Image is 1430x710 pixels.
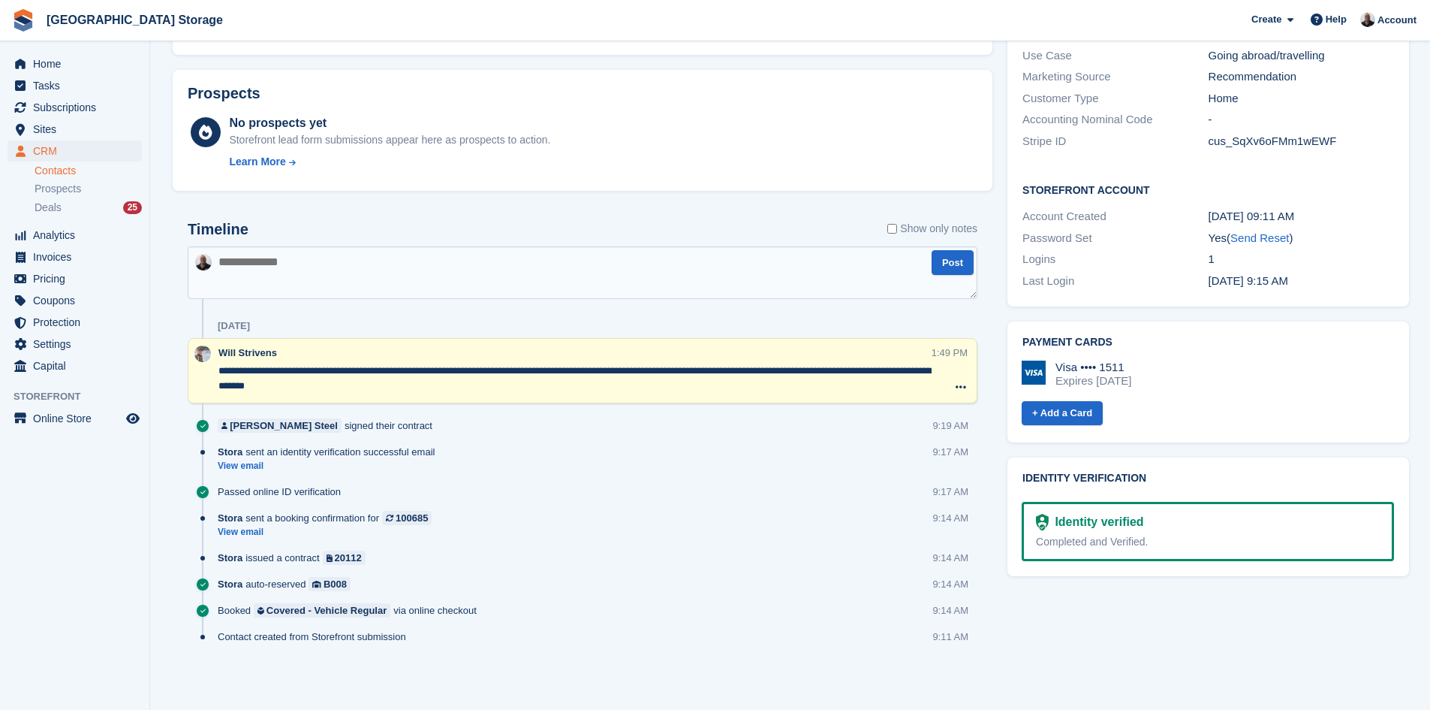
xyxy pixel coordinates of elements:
img: Keith Strivens [1360,12,1375,27]
a: menu [8,334,142,355]
span: Create [1251,12,1281,27]
div: - [1209,111,1394,128]
a: menu [8,97,142,118]
div: Contact created from Storefront submission [218,630,414,644]
div: Customer Type [1022,90,1208,107]
div: issued a contract [218,551,373,565]
a: View email [218,526,439,539]
span: Prospects [35,182,81,196]
a: [GEOGRAPHIC_DATA] Storage [41,8,229,32]
div: 9:19 AM [932,418,968,433]
div: 9:11 AM [932,630,968,644]
div: 100685 [396,511,428,525]
a: menu [8,140,142,162]
div: cus_SqXv6oFMm1wEWF [1209,133,1394,150]
div: Password Set [1022,230,1208,247]
span: Tasks [33,75,123,96]
div: Last Login [1022,273,1208,290]
div: 9:14 AM [932,577,968,591]
img: Keith Strivens [195,254,212,270]
h2: Timeline [188,221,248,238]
div: Covered - Vehicle Regular [266,603,387,618]
div: 9:17 AM [932,445,968,459]
span: Storefront [14,389,149,404]
a: 100685 [382,511,432,525]
div: [PERSON_NAME] Steel [230,418,338,433]
label: Show only notes [887,221,977,237]
a: menu [8,119,142,140]
a: Prospects [35,181,142,197]
h2: Prospects [188,85,260,102]
img: Visa Logo [1022,361,1046,385]
div: Accounting Nominal Code [1022,111,1208,128]
a: menu [8,246,142,267]
a: menu [8,290,142,311]
input: Show only notes [887,221,897,237]
div: sent an identity verification successful email [218,445,442,459]
span: Stora [218,511,242,525]
a: Preview store [124,409,142,428]
div: Passed online ID verification [218,485,348,499]
div: 25 [123,201,142,214]
span: Settings [33,334,123,355]
a: Contacts [35,164,142,178]
div: Home [1209,90,1394,107]
span: Stora [218,445,242,459]
span: Invoices [33,246,123,267]
div: Visa •••• 1511 [1055,361,1131,374]
span: Subscriptions [33,97,123,118]
a: + Add a Card [1022,401,1103,426]
span: Help [1326,12,1347,27]
a: menu [8,355,142,376]
div: Learn More [229,154,285,170]
span: Deals [35,201,62,215]
div: [DATE] [218,320,250,332]
a: Learn More [229,154,550,170]
div: sent a booking confirmation for [218,511,439,525]
a: menu [8,408,142,429]
a: Send Reset [1230,231,1289,244]
span: CRM [33,140,123,162]
a: 20112 [323,551,366,565]
img: Identity Verification Ready [1036,514,1049,530]
button: Post [932,250,974,275]
div: Stripe ID [1022,133,1208,150]
span: Will Strivens [218,347,277,358]
span: Sites [33,119,123,140]
a: Covered - Vehicle Regular [254,603,390,618]
img: Will Strivens [194,346,211,362]
span: Capital [33,355,123,376]
time: 2025-08-11 08:15:04 UTC [1209,274,1288,287]
div: Booked via online checkout [218,603,484,618]
div: Logins [1022,251,1208,268]
div: 9:14 AM [932,551,968,565]
div: No prospects yet [229,114,550,132]
a: menu [8,75,142,96]
div: Account Created [1022,208,1208,225]
span: Protection [33,312,123,333]
div: 9:14 AM [932,511,968,525]
div: Identity verified [1049,513,1143,531]
a: B008 [309,577,351,591]
div: Yes [1209,230,1394,247]
span: Home [33,53,123,74]
span: Pricing [33,268,123,289]
a: menu [8,225,142,246]
a: Deals 25 [35,200,142,216]
div: Storefront lead form submissions appear here as prospects to action. [229,132,550,148]
div: Expires [DATE] [1055,374,1131,388]
h2: Storefront Account [1022,182,1394,197]
span: Account [1377,13,1416,28]
a: menu [8,268,142,289]
div: Going abroad/travelling [1209,47,1394,65]
span: Stora [218,551,242,565]
a: menu [8,53,142,74]
a: View email [218,460,442,473]
div: Marketing Source [1022,68,1208,86]
span: Coupons [33,290,123,311]
div: [DATE] 09:11 AM [1209,208,1394,225]
span: Stora [218,577,242,591]
img: stora-icon-8386f47178a22dfd0bd8f6a31ec36ba5ce8667c1dd55bd0f319d3a0aa187defe.svg [12,9,35,32]
div: 9:14 AM [932,603,968,618]
div: 20112 [335,551,362,565]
